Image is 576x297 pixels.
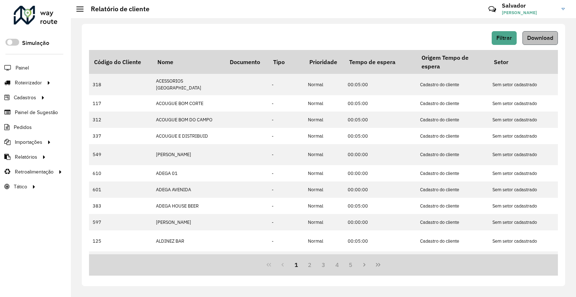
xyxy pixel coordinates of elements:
[344,165,416,181] td: 00:00:00
[502,9,556,16] span: [PERSON_NAME]
[268,50,304,74] th: Tipo
[152,112,225,128] td: ACOUGUE BOM DO CAMPO
[89,112,152,128] td: 312
[527,35,553,41] span: Download
[152,230,225,251] td: ALDINEZ BAR
[89,165,152,181] td: 610
[416,214,489,230] td: Cadastro do cliente
[344,214,416,230] td: 00:00:00
[344,128,416,144] td: 00:05:00
[489,214,561,230] td: Sem setor cadastrado
[304,95,344,112] td: Normal
[489,144,561,165] td: Sem setor cadastrado
[84,5,149,13] h2: Relatório de cliente
[152,251,225,268] td: [PERSON_NAME]
[89,251,152,268] td: 60
[304,128,344,144] td: Normal
[268,214,304,230] td: -
[357,258,371,272] button: Next Page
[152,95,225,112] td: ACOUGUE BOM CORTE
[15,79,42,87] span: Roteirizador
[416,230,489,251] td: Cadastro do cliente
[89,230,152,251] td: 125
[416,198,489,214] td: Cadastro do cliente
[344,112,416,128] td: 00:05:00
[304,144,344,165] td: Normal
[14,183,27,191] span: Tático
[496,35,512,41] span: Filtrar
[522,31,558,45] button: Download
[268,144,304,165] td: -
[304,198,344,214] td: Normal
[15,109,58,116] span: Painel de Sugestão
[416,95,489,112] td: Cadastro do cliente
[402,2,478,22] div: Críticas? Dúvidas? Elogios? Sugestões? Entre em contato conosco!
[344,258,358,272] button: 5
[344,50,416,74] th: Tempo de espera
[22,39,49,47] label: Simulação
[16,64,29,72] span: Painel
[344,181,416,198] td: 00:00:00
[89,198,152,214] td: 383
[304,165,344,181] td: Normal
[484,1,500,17] a: Contato Rápido
[317,258,330,272] button: 3
[416,74,489,95] td: Cadastro do cliente
[489,74,561,95] td: Sem setor cadastrado
[304,214,344,230] td: Normal
[489,165,561,181] td: Sem setor cadastrado
[268,95,304,112] td: -
[89,214,152,230] td: 597
[344,95,416,112] td: 00:05:00
[225,50,268,74] th: Documento
[14,94,36,101] span: Cadastros
[371,258,385,272] button: Last Page
[489,230,561,251] td: Sem setor cadastrado
[14,124,32,131] span: Pedidos
[268,74,304,95] td: -
[344,74,416,95] td: 00:05:00
[152,181,225,198] td: ADEGA AVENIDA
[304,251,344,268] td: Normal
[416,112,489,128] td: Cadastro do cliente
[304,74,344,95] td: Normal
[344,144,416,165] td: 00:00:00
[330,258,344,272] button: 4
[489,50,561,74] th: Setor
[344,230,416,251] td: 00:05:00
[344,198,416,214] td: 00:05:00
[15,138,42,146] span: Importações
[268,251,304,268] td: -
[152,50,225,74] th: Nome
[152,165,225,181] td: ADEGA 01
[152,214,225,230] td: [PERSON_NAME]
[304,181,344,198] td: Normal
[416,128,489,144] td: Cadastro do cliente
[289,258,303,272] button: 1
[416,165,489,181] td: Cadastro do cliente
[416,251,489,268] td: Cadastro do cliente
[492,31,517,45] button: Filtrar
[268,198,304,214] td: -
[489,181,561,198] td: Sem setor cadastrado
[152,144,225,165] td: [PERSON_NAME]
[89,128,152,144] td: 337
[489,128,561,144] td: Sem setor cadastrado
[489,198,561,214] td: Sem setor cadastrado
[89,144,152,165] td: 549
[304,50,344,74] th: Prioridade
[89,181,152,198] td: 601
[15,153,37,161] span: Relatórios
[15,168,54,176] span: Retroalimentação
[416,181,489,198] td: Cadastro do cliente
[268,181,304,198] td: -
[152,74,225,95] td: ACESSORIOS [GEOGRAPHIC_DATA]
[304,230,344,251] td: Normal
[304,112,344,128] td: Normal
[268,112,304,128] td: -
[344,251,416,268] td: 00:05:00
[152,128,225,144] td: ACOUGUE E DISTRIBUID
[489,112,561,128] td: Sem setor cadastrado
[489,95,561,112] td: Sem setor cadastrado
[416,144,489,165] td: Cadastro do cliente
